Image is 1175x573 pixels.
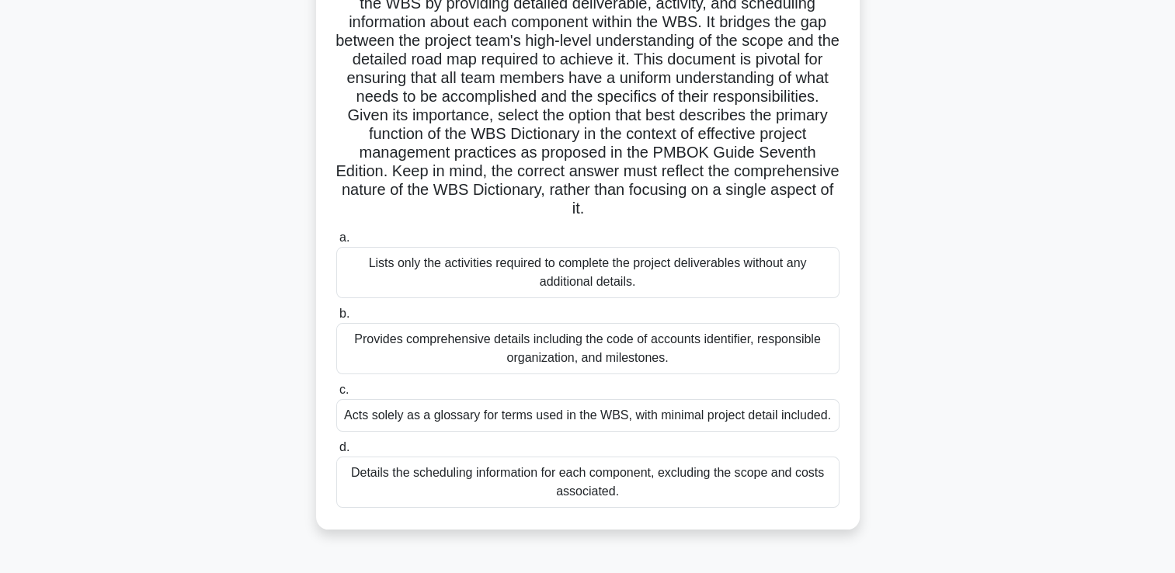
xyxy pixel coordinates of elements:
[336,247,840,298] div: Lists only the activities required to complete the project deliverables without any additional de...
[339,307,349,320] span: b.
[336,323,840,374] div: Provides comprehensive details including the code of accounts identifier, responsible organizatio...
[339,383,349,396] span: c.
[339,231,349,244] span: a.
[336,457,840,508] div: Details the scheduling information for each component, excluding the scope and costs associated.
[336,399,840,432] div: Acts solely as a glossary for terms used in the WBS, with minimal project detail included.
[339,440,349,453] span: d.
